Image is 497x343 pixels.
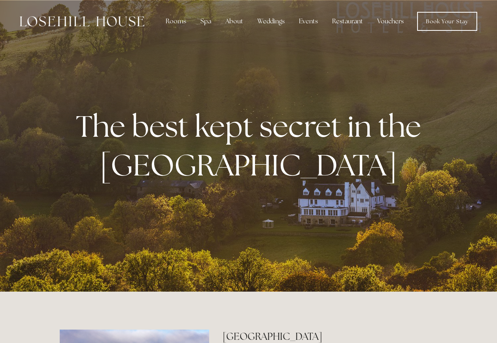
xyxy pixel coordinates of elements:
div: About [219,13,249,29]
img: Losehill House [20,16,144,26]
div: Weddings [251,13,291,29]
a: Vouchers [371,13,410,29]
div: Spa [194,13,217,29]
strong: The best kept secret in the [GEOGRAPHIC_DATA] [76,107,427,184]
div: Events [293,13,324,29]
div: Restaurant [326,13,369,29]
div: Rooms [159,13,193,29]
a: Book Your Stay [417,12,477,31]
